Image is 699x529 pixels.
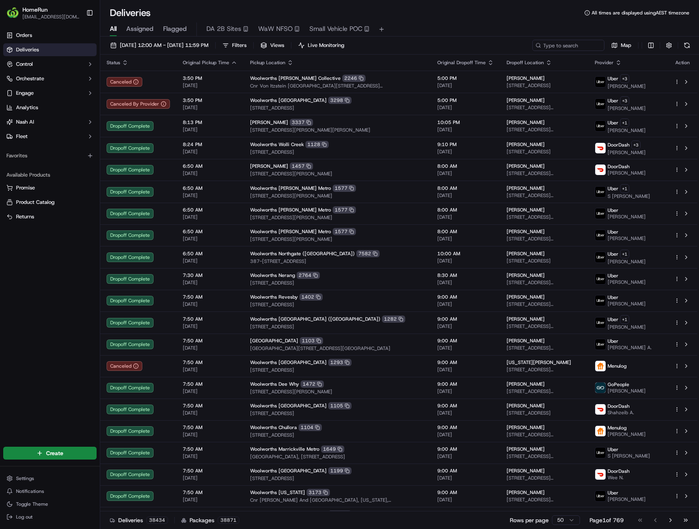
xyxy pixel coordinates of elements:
[608,127,646,134] span: [PERSON_NAME]
[3,511,97,523] button: Log out
[16,184,35,191] span: Promise
[437,381,494,387] span: 9:00 AM
[250,410,424,417] span: [STREET_ADDRESS]
[257,40,288,51] button: Views
[595,448,606,458] img: uber-new-logo.jpeg
[3,43,97,56] a: Deliveries
[620,250,629,258] button: +1
[608,163,630,170] span: DoorDash
[3,196,97,209] button: Product Catalog
[183,119,237,126] span: 8:13 PM
[183,359,237,366] span: 7:50 AM
[250,403,327,409] span: Woolworths [GEOGRAPHIC_DATA]
[608,273,618,279] span: Uber
[3,130,97,143] button: Fleet
[608,235,646,242] span: [PERSON_NAME]
[6,213,93,220] a: Returns
[250,294,298,300] span: Woolworths Revesby
[270,42,284,49] span: Views
[437,294,494,300] span: 9:00 AM
[183,214,237,220] span: [DATE]
[6,184,93,191] a: Promise
[437,207,494,213] span: 8:00 AM
[107,361,142,371] button: Canceled
[22,6,48,14] span: HomeRun
[592,10,689,16] span: All times are displayed using AEST timezone
[16,75,44,82] span: Orchestrate
[183,431,237,438] span: [DATE]
[437,185,494,191] span: 8:00 AM
[608,279,646,285] span: [PERSON_NAME]
[328,359,352,366] div: 1293
[16,32,32,39] span: Orders
[250,141,304,148] span: Woolworths Wolli Creek
[595,339,606,350] img: uber-new-logo.jpeg
[507,207,545,213] span: [PERSON_NAME]
[16,213,34,220] span: Returns
[608,388,646,394] span: [PERSON_NAME]
[328,402,352,409] div: 1105
[250,59,285,66] span: Pickup Location
[309,24,362,34] span: Small Vehicle POC
[507,228,545,235] span: [PERSON_NAME]
[595,469,606,480] img: doordash_logo_v2.png
[301,380,324,388] div: 1472
[250,163,288,169] span: [PERSON_NAME]
[250,119,288,126] span: [PERSON_NAME]
[3,447,97,460] button: Create
[290,119,313,126] div: 3337
[3,72,97,85] button: Orchestrate
[183,279,237,286] span: [DATE]
[595,187,606,197] img: uber-new-logo.jpeg
[595,59,614,66] span: Provider
[507,141,545,148] span: [PERSON_NAME]
[250,214,424,221] span: [STREET_ADDRESS][PERSON_NAME]
[437,258,494,264] span: [DATE]
[183,410,237,416] span: [DATE]
[183,403,237,409] span: 7:50 AM
[620,74,629,83] button: +3
[3,101,97,114] a: Analytics
[595,404,606,415] img: doordash_logo_v2.png
[437,236,494,242] span: [DATE]
[608,40,635,51] button: Map
[437,97,494,104] span: 5:00 PM
[297,272,320,279] div: 2764
[183,388,237,395] span: [DATE]
[342,75,366,82] div: 2246
[532,40,604,51] input: Type to search
[507,214,582,220] span: [STREET_ADDRESS][PERSON_NAME]
[3,87,97,100] button: Engage
[250,324,424,330] span: [STREET_ADDRESS]
[206,24,241,34] span: DA 2B Sites
[250,367,424,373] span: [STREET_ADDRESS]
[183,192,237,199] span: [DATE]
[507,388,582,395] span: [STREET_ADDRESS][PERSON_NAME]
[16,488,44,494] span: Notifications
[183,446,237,452] span: 7:50 AM
[219,40,250,51] button: Filters
[595,165,606,175] img: doordash_logo_v2.png
[437,75,494,81] span: 5:00 PM
[333,185,356,192] div: 1577
[437,126,494,133] span: [DATE]
[608,142,630,148] span: DoorDash
[595,491,606,501] img: uber-new-logo.jpeg
[308,42,344,49] span: Live Monitoring
[3,58,97,71] button: Control
[16,46,39,53] span: Deliveries
[595,295,606,306] img: uber-new-logo.jpeg
[3,3,83,22] button: HomeRunHomeRun[EMAIL_ADDRESS][DOMAIN_NAME]
[608,105,646,112] span: [PERSON_NAME]
[250,228,331,235] span: Woolworths [PERSON_NAME] Metro
[250,193,424,199] span: [STREET_ADDRESS][PERSON_NAME]
[437,301,494,307] span: [DATE]
[258,24,293,34] span: WaW NFSO
[250,171,424,177] span: [STREET_ADDRESS][PERSON_NAME]
[183,149,237,155] span: [DATE]
[183,97,237,104] span: 3:50 PM
[299,424,322,431] div: 1104
[250,316,380,322] span: Woolworths [GEOGRAPHIC_DATA] ([GEOGRAPHIC_DATA])
[608,453,650,459] span: S [PERSON_NAME]
[183,104,237,111] span: [DATE]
